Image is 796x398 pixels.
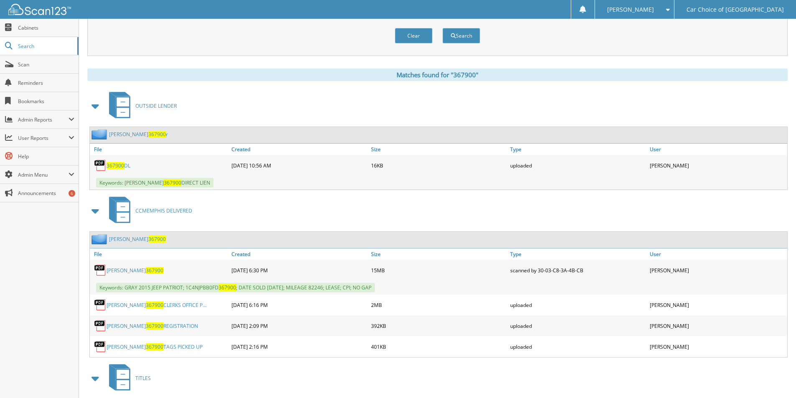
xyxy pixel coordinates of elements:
span: Admin Reports [18,116,69,123]
span: CCMEMPHIS DELIVERED [135,207,192,214]
button: Search [443,28,480,43]
span: Search [18,43,73,50]
div: uploaded [508,338,648,355]
div: 392KB [369,317,509,334]
a: Created [229,144,369,155]
div: 15MB [369,262,509,279]
span: 367900 [146,302,163,309]
a: Created [229,248,369,260]
a: File [90,248,229,260]
span: [PERSON_NAME] [607,7,654,12]
button: Clear [395,28,432,43]
a: Type [508,248,648,260]
a: OUTSIDE LENDER [104,89,177,122]
iframe: Chat Widget [754,358,796,398]
span: 367900 [146,267,163,274]
span: Announcements [18,190,74,197]
a: TITLES [104,362,151,395]
div: scanned by 30-03-C8-3A-4B-CB [508,262,648,279]
div: 401KB [369,338,509,355]
div: uploaded [508,297,648,313]
span: 367900 [107,162,124,169]
a: User [648,248,787,260]
span: Car Choice of [GEOGRAPHIC_DATA] [687,7,784,12]
div: 2MB [369,297,509,313]
div: [PERSON_NAME] [648,262,787,279]
a: Type [508,144,648,155]
div: 6 [69,190,75,197]
div: [DATE] 6:16 PM [229,297,369,313]
span: Bookmarks [18,98,74,105]
span: 367900 [146,343,163,350]
a: Size [369,144,509,155]
div: uploaded [508,157,648,174]
div: Matches found for "367900" [87,68,788,81]
span: 367900 [219,284,236,291]
span: Scan [18,61,74,68]
div: [PERSON_NAME] [648,338,787,355]
div: [PERSON_NAME] [648,157,787,174]
a: 367900DL [107,162,130,169]
img: folder2.png [92,234,109,244]
a: [PERSON_NAME]367900 [107,267,163,274]
a: [PERSON_NAME]367900CLERKS OFFICE P... [107,302,206,309]
a: [PERSON_NAME]367900r [109,131,168,138]
img: PDF.png [94,159,107,172]
div: [DATE] 6:30 PM [229,262,369,279]
span: Keywords: [PERSON_NAME] DIRECT LIEN [96,178,214,188]
span: 367900 [148,131,166,138]
img: PDF.png [94,299,107,311]
div: 16KB [369,157,509,174]
span: User Reports [18,134,69,142]
span: 367900 [148,236,166,243]
img: scan123-logo-white.svg [8,4,71,15]
div: [DATE] 2:09 PM [229,317,369,334]
img: PDF.png [94,319,107,332]
img: PDF.png [94,264,107,276]
div: [PERSON_NAME] [648,297,787,313]
a: CCMEMPHIS DELIVERED [104,194,192,227]
img: folder2.png [92,129,109,139]
div: uploaded [508,317,648,334]
a: File [90,144,229,155]
a: [PERSON_NAME]367900TAGS PICKED UP [107,343,203,350]
span: Cabinets [18,24,74,31]
img: PDF.png [94,340,107,353]
span: Reminders [18,79,74,86]
span: Help [18,153,74,160]
span: Keywords: GRAY 2015 JEEP PATRIOT; 1C4NJPBB0FD ; DATE SOLD [DATE]; MILEAGE 82246; LEASE; CPI; NO GAP [96,283,375,292]
div: [DATE] 10:56 AM [229,157,369,174]
div: [PERSON_NAME] [648,317,787,334]
span: Admin Menu [18,171,69,178]
a: Size [369,248,509,260]
span: TITLES [135,375,151,382]
div: [DATE] 2:16 PM [229,338,369,355]
span: 367900 [146,322,163,330]
span: 367900 [164,179,181,186]
a: User [648,144,787,155]
a: [PERSON_NAME]367900 [109,236,166,243]
span: OUTSIDE LENDER [135,102,177,109]
a: [PERSON_NAME]367900REGISTRATION [107,322,198,330]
